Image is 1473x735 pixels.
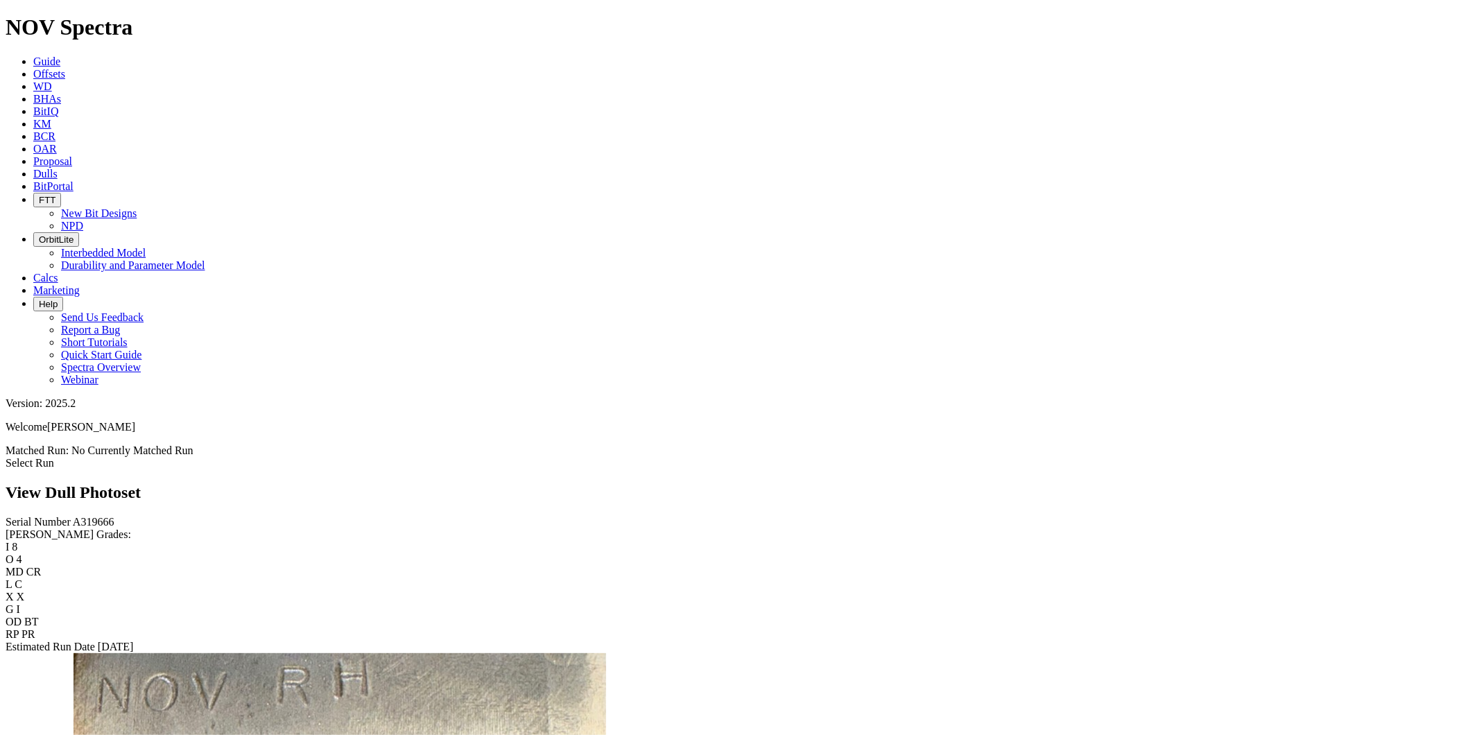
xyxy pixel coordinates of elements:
a: Send Us Feedback [61,311,144,323]
span: BT [24,616,38,628]
a: BitIQ [33,105,58,117]
a: Short Tutorials [61,336,128,348]
a: KM [33,118,51,130]
span: OrbitLite [39,234,74,245]
label: L [6,578,12,590]
label: G [6,603,14,615]
label: X [6,591,14,603]
button: FTT [33,193,61,207]
div: [PERSON_NAME] Grades: [6,528,1467,541]
div: Version: 2025.2 [6,397,1467,410]
a: Proposal [33,155,72,167]
a: WD [33,80,52,92]
a: Webinar [61,374,98,386]
a: OAR [33,143,57,155]
span: 8 [12,541,17,553]
span: Matched Run: [6,444,69,456]
span: CR [26,566,41,578]
label: RP [6,628,19,640]
label: MD [6,566,24,578]
button: OrbitLite [33,232,79,247]
label: OD [6,616,21,628]
span: I [17,603,20,615]
span: A319666 [73,516,114,528]
span: [DATE] [98,641,134,652]
button: Help [33,297,63,311]
span: FTT [39,195,55,205]
a: Guide [33,55,60,67]
a: Durability and Parameter Model [61,259,205,271]
h2: View Dull Photoset [6,483,1467,502]
a: BHAs [33,93,61,105]
a: Marketing [33,284,80,296]
label: Estimated Run Date [6,641,95,652]
a: Quick Start Guide [61,349,141,361]
a: Report a Bug [61,324,120,336]
a: Spectra Overview [61,361,141,373]
span: Help [39,299,58,309]
label: I [6,541,9,553]
a: New Bit Designs [61,207,137,219]
span: 4 [17,553,22,565]
label: O [6,553,14,565]
label: Serial Number [6,516,71,528]
a: BitPortal [33,180,74,192]
span: No Currently Matched Run [71,444,193,456]
span: [PERSON_NAME] [47,421,135,433]
a: Calcs [33,272,58,284]
a: Interbedded Model [61,247,146,259]
span: PR [21,628,35,640]
a: NPD [61,220,83,232]
a: Select Run [6,457,54,469]
a: Dulls [33,168,58,180]
a: BCR [33,130,55,142]
p: Welcome [6,421,1467,433]
a: Offsets [33,68,65,80]
span: X [17,591,25,603]
h1: NOV Spectra [6,15,1467,40]
span: C [15,578,22,590]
